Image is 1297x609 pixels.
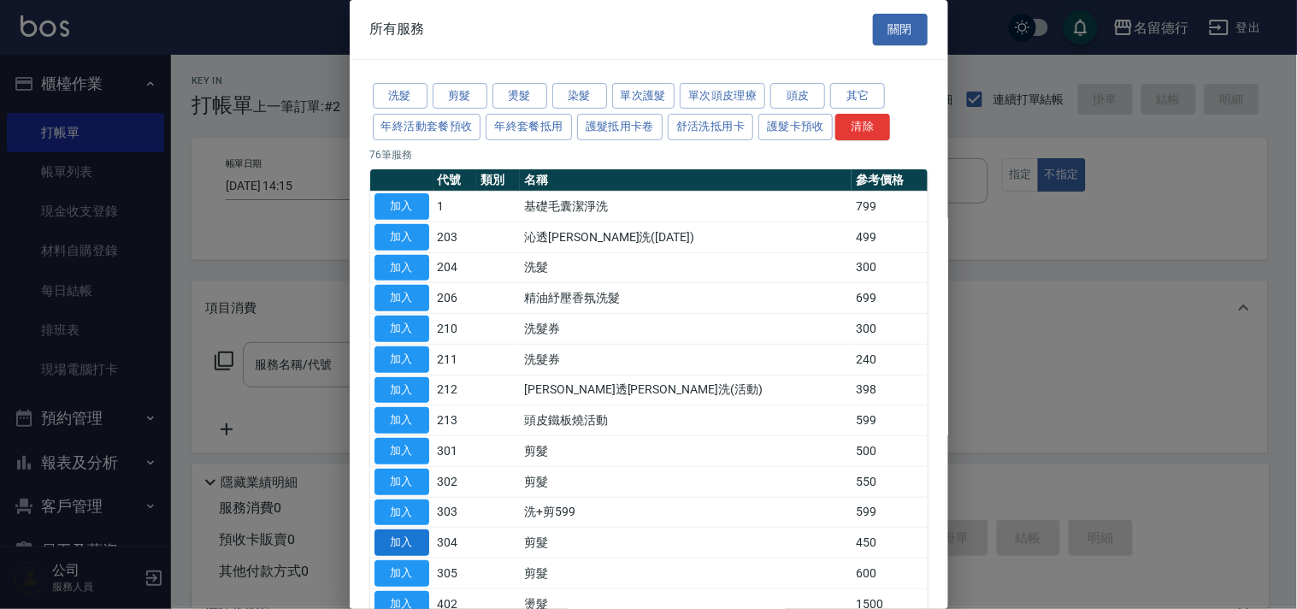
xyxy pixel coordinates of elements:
button: 加入 [374,285,429,311]
button: 年終活動套餐預收 [373,114,481,140]
td: 沁透[PERSON_NAME]洗([DATE]) [520,222,852,252]
button: 加入 [374,377,429,404]
button: 關閉 [873,14,928,45]
button: 加入 [374,407,429,434]
td: 剪髮 [520,559,852,589]
td: 剪髮 [520,528,852,559]
td: 基礎毛囊潔淨洗 [520,192,852,222]
td: 500 [852,436,927,467]
td: 剪髮 [520,436,852,467]
button: 加入 [374,224,429,251]
td: 699 [852,283,927,314]
td: 212 [433,375,477,405]
td: 450 [852,528,927,559]
p: 76 筆服務 [370,147,928,163]
button: 剪髮 [433,83,487,109]
button: 加入 [374,500,429,526]
th: 代號 [433,169,477,192]
button: 加入 [374,469,429,495]
button: 其它 [830,83,885,109]
td: [PERSON_NAME]透[PERSON_NAME]洗(活動) [520,375,852,405]
td: 洗髮 [520,252,852,283]
td: 550 [852,466,927,497]
button: 加入 [374,255,429,281]
button: 護髮抵用卡卷 [577,114,663,140]
td: 799 [852,192,927,222]
td: 600 [852,559,927,589]
button: 加入 [374,193,429,220]
td: 剪髮 [520,466,852,497]
td: 洗+剪599 [520,497,852,528]
td: 206 [433,283,477,314]
button: 加入 [374,316,429,342]
button: 加入 [374,346,429,373]
td: 204 [433,252,477,283]
td: 洗髮券 [520,344,852,375]
td: 499 [852,222,927,252]
button: 加入 [374,529,429,556]
td: 599 [852,405,927,436]
td: 398 [852,375,927,405]
td: 210 [433,314,477,345]
button: 年終套餐抵用 [486,114,571,140]
td: 213 [433,405,477,436]
button: 舒活洗抵用卡 [668,114,753,140]
th: 類別 [476,169,520,192]
td: 301 [433,436,477,467]
button: 清除 [835,114,890,140]
td: 300 [852,252,927,283]
span: 所有服務 [370,21,425,38]
button: 頭皮 [770,83,825,109]
td: 599 [852,497,927,528]
td: 洗髮券 [520,314,852,345]
td: 303 [433,497,477,528]
td: 240 [852,344,927,375]
td: 300 [852,314,927,345]
td: 302 [433,466,477,497]
button: 單次護髮 [612,83,675,109]
td: 305 [433,559,477,589]
td: 211 [433,344,477,375]
button: 洗髮 [373,83,427,109]
th: 參考價格 [852,169,927,192]
button: 燙髮 [492,83,547,109]
td: 頭皮鐵板燒活動 [520,405,852,436]
td: 1 [433,192,477,222]
button: 單次頭皮理療 [680,83,765,109]
button: 染髮 [552,83,607,109]
td: 精油紓壓香氛洗髮 [520,283,852,314]
button: 加入 [374,560,429,587]
td: 304 [433,528,477,559]
button: 護髮卡預收 [758,114,833,140]
td: 203 [433,222,477,252]
th: 名稱 [520,169,852,192]
button: 加入 [374,438,429,464]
